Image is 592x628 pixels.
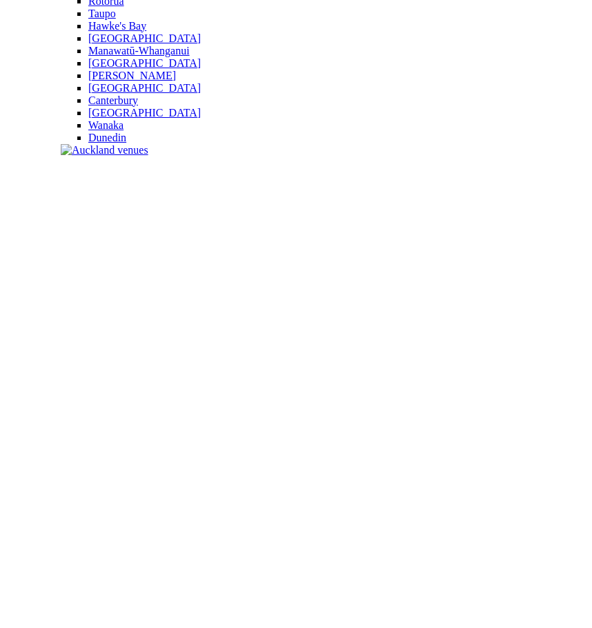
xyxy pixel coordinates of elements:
a: Dunedin [88,132,126,143]
a: [GEOGRAPHIC_DATA] [88,32,201,44]
a: [PERSON_NAME] [88,70,176,81]
a: [GEOGRAPHIC_DATA] [88,57,201,69]
a: [GEOGRAPHIC_DATA] [88,107,201,119]
img: Auckland venues [61,144,148,156]
a: Manawatū-Whanganui [88,45,190,57]
a: Canterbury [88,94,138,106]
a: [GEOGRAPHIC_DATA] [88,82,201,94]
a: Hawke's Bay [88,20,146,32]
a: Taupo [88,8,116,19]
a: Wanaka [88,119,124,131]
